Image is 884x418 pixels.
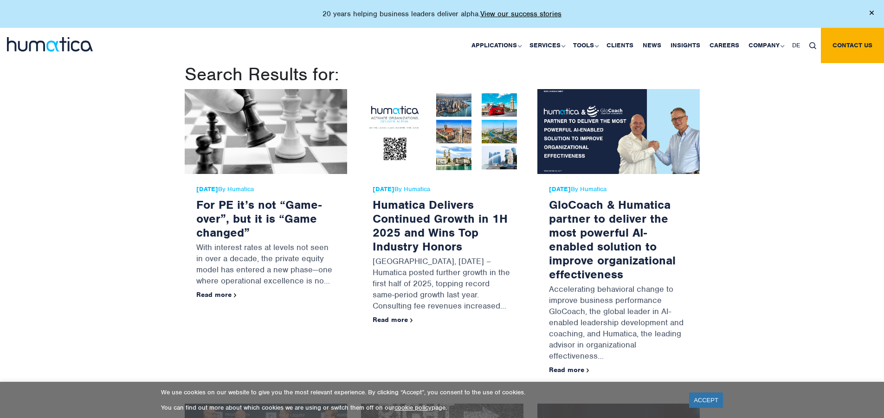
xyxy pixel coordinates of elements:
img: arrowicon [234,293,237,297]
span: By Humatica [196,186,336,193]
img: arrowicon [410,318,413,322]
a: DE [787,28,805,63]
p: [GEOGRAPHIC_DATA], [DATE] – Humatica posted further growth in the first half of 2025, topping rec... [373,253,512,316]
a: View our success stories [480,9,561,19]
a: Read more [373,315,413,324]
img: search_icon [809,42,816,49]
a: GloCoach & Humatica partner to deliver the most powerful AI-enabled solution to improve organizat... [549,197,676,282]
img: For PE it’s not “Game-over”, but it is “Game changed” [185,89,347,174]
a: Clients [602,28,638,63]
a: Company [744,28,787,63]
a: News [638,28,666,63]
span: By Humatica [549,186,688,193]
img: arrowicon [587,368,589,373]
span: By Humatica [373,186,512,193]
a: Contact us [821,28,884,63]
img: Humatica Delivers Continued Growth in 1H 2025 and Wins Top Industry Honors [361,89,523,174]
img: logo [7,37,93,51]
p: We use cookies on our website to give you the most relevant experience. By clicking “Accept”, you... [161,388,678,396]
a: Read more [549,366,589,374]
strong: [DATE] [549,185,571,193]
a: For PE it’s not “Game-over”, but it is “Game changed” [196,197,322,240]
strong: [DATE] [196,185,218,193]
p: With interest rates at levels not seen in over a decade, the private equity model has entered a n... [196,239,336,291]
a: Insights [666,28,705,63]
img: GloCoach & Humatica partner to deliver the most powerful AI-enabled solution to improve organizat... [537,89,700,174]
strong: [DATE] [373,185,394,193]
a: Humatica Delivers Continued Growth in 1H 2025 and Wins Top Industry Honors [373,197,508,254]
a: ACCEPT [689,392,723,408]
a: Read more [196,290,237,299]
a: cookie policy [394,404,432,412]
a: Applications [467,28,525,63]
p: You can find out more about which cookies we are using or switch them off on our page. [161,404,678,412]
span: DE [792,41,800,49]
p: Accelerating behavioral change to improve business performance GloCoach, the global leader in AI-... [549,281,688,366]
a: Tools [568,28,602,63]
a: Services [525,28,568,63]
p: 20 years helping business leaders deliver alpha. [323,9,561,19]
h1: Search Results for: [185,63,700,85]
a: Careers [705,28,744,63]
